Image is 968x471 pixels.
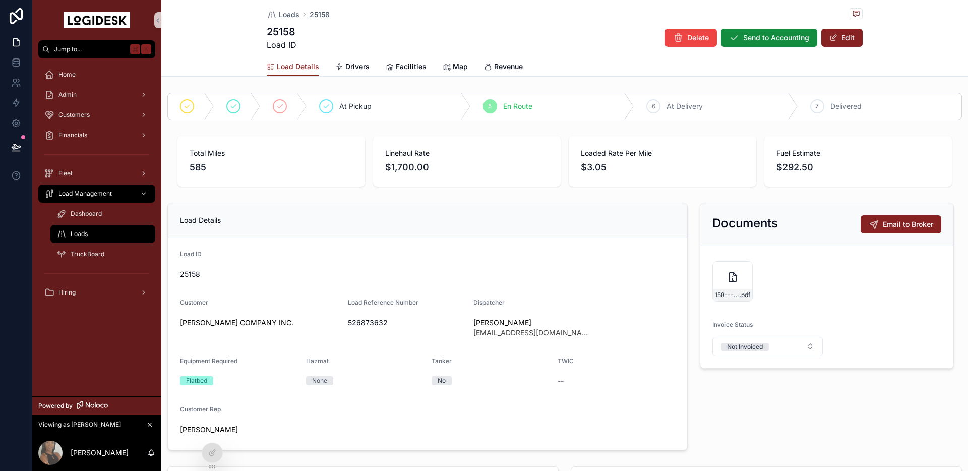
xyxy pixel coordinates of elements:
[473,328,591,338] span: [EMAIL_ADDRESS][DOMAIN_NAME]
[861,215,941,233] button: Email to Broker
[883,219,933,229] span: Email to Broker
[443,57,468,78] a: Map
[558,357,574,365] span: TWIC
[581,148,744,158] span: Loaded Rate Per Mile
[776,148,940,158] span: Fuel Estimate
[190,160,353,174] span: 585
[54,45,126,53] span: Jump to...
[38,283,155,302] a: Hiring
[821,29,863,47] button: Edit
[743,33,809,43] span: Send to Accounting
[776,160,940,174] span: $292.50
[58,71,76,79] span: Home
[267,10,299,20] a: Loads
[180,357,237,365] span: Equipment Required
[38,185,155,203] a: Load Management
[58,288,76,297] span: Hiring
[484,57,523,78] a: Revenue
[38,86,155,104] a: Admin
[71,448,129,458] p: [PERSON_NAME]
[58,131,87,139] span: Financials
[267,57,319,77] a: Load Details
[494,62,523,72] span: Revenue
[180,425,238,435] a: [PERSON_NAME]
[432,357,452,365] span: Tanker
[385,160,549,174] span: $1,700.00
[38,66,155,84] a: Home
[267,25,296,39] h1: 25158
[180,216,221,224] span: Load Details
[712,215,778,231] h2: Documents
[38,402,73,410] span: Powered by
[267,39,296,51] span: Load ID
[58,91,77,99] span: Admin
[71,230,88,238] span: Loads
[180,405,221,413] span: Customer Rep
[385,148,549,158] span: Linehaul Rate
[558,376,564,386] span: --
[667,101,703,111] span: At Delivery
[190,148,353,158] span: Total Miles
[830,101,862,111] span: Delivered
[50,205,155,223] a: Dashboard
[815,102,819,110] span: 7
[142,45,150,53] span: K
[339,101,372,111] span: At Pickup
[396,62,427,72] span: Facilities
[712,337,823,356] button: Select Button
[38,40,155,58] button: Jump to...K
[71,250,104,258] span: TruckBoard
[715,291,740,299] span: 158---9-3-to-9-4---CHR---1700.00
[58,169,73,178] span: Fleet
[64,12,130,28] img: App logo
[50,225,155,243] a: Loads
[186,376,207,385] div: Flatbed
[58,190,112,198] span: Load Management
[38,126,155,144] a: Financials
[348,299,418,306] span: Load Reference Number
[438,376,446,385] div: No
[38,164,155,183] a: Fleet
[581,160,744,174] span: $3.05
[665,29,717,47] button: Delete
[180,269,550,279] span: 25158
[488,102,492,110] span: 5
[180,299,208,306] span: Customer
[687,33,709,43] span: Delete
[473,318,591,328] span: [PERSON_NAME]
[180,318,293,328] a: [PERSON_NAME] COMPANY INC.
[38,106,155,124] a: Customers
[348,318,466,328] span: 526873632
[473,318,591,338] a: [PERSON_NAME][EMAIL_ADDRESS][DOMAIN_NAME]
[310,10,330,20] a: 25158
[306,357,329,365] span: Hazmat
[386,57,427,78] a: Facilities
[32,396,161,415] a: Powered by
[503,101,532,111] span: En Route
[453,62,468,72] span: Map
[279,10,299,20] span: Loads
[740,291,750,299] span: .pdf
[71,210,102,218] span: Dashboard
[721,29,817,47] button: Send to Accounting
[58,111,90,119] span: Customers
[32,58,161,315] div: scrollable content
[335,57,370,78] a: Drivers
[345,62,370,72] span: Drivers
[473,299,505,306] span: Dispatcher
[312,376,327,385] div: None
[50,245,155,263] a: TruckBoard
[180,250,202,258] span: Load ID
[712,321,753,328] span: Invoice Status
[38,421,121,429] span: Viewing as [PERSON_NAME]
[277,62,319,72] span: Load Details
[652,102,655,110] span: 6
[727,343,763,351] div: Not Invoiced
